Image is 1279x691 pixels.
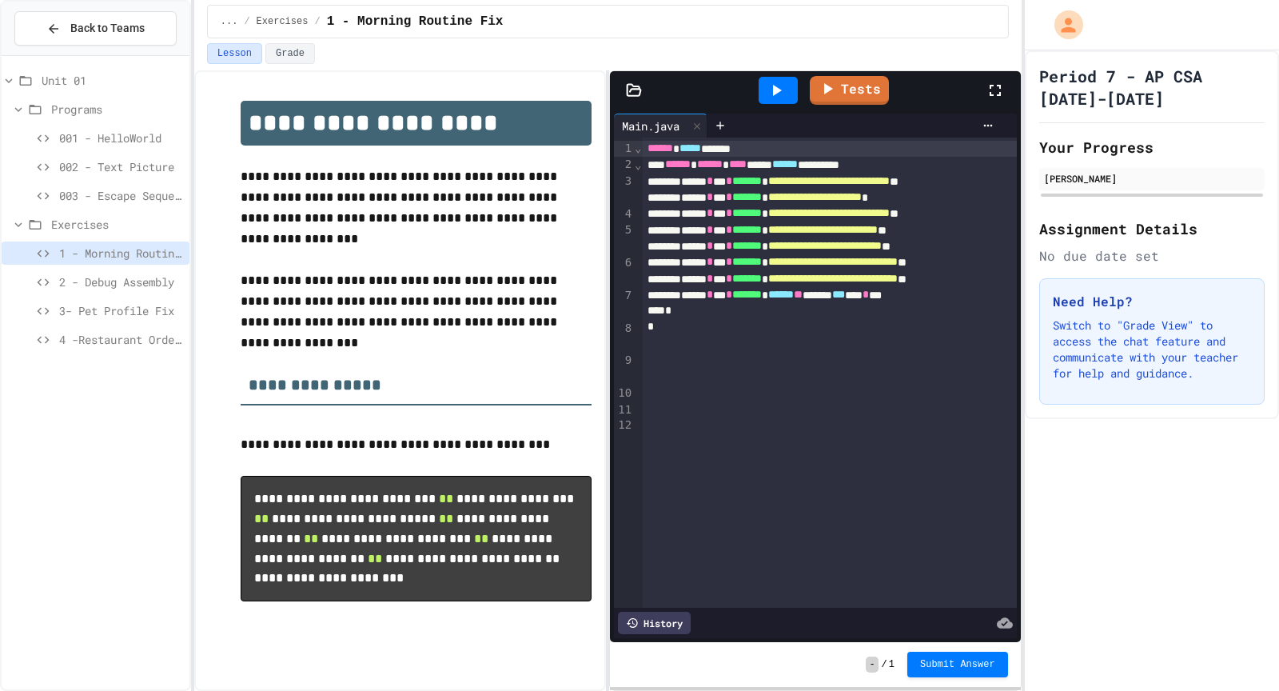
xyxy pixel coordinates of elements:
[614,206,634,222] div: 4
[327,12,504,31] span: 1 - Morning Routine Fix
[920,658,995,671] span: Submit Answer
[221,15,238,28] span: ...
[59,274,183,290] span: 2 - Debug Assembly
[882,658,887,671] span: /
[866,657,878,673] span: -
[244,15,249,28] span: /
[614,222,634,255] div: 5
[265,43,315,64] button: Grade
[1039,246,1265,266] div: No due date set
[618,612,691,634] div: History
[614,255,634,288] div: 6
[59,302,183,319] span: 3- Pet Profile Fix
[59,158,183,175] span: 002 - Text Picture
[614,118,687,134] div: Main.java
[810,76,889,105] a: Tests
[51,101,183,118] span: Programs
[614,114,707,138] div: Main.java
[614,141,634,157] div: 1
[14,11,177,46] button: Back to Teams
[1044,171,1260,186] div: [PERSON_NAME]
[59,130,183,146] span: 001 - HelloWorld
[1053,318,1251,381] p: Switch to "Grade View" to access the chat feature and communicate with your teacher for help and ...
[614,353,634,385] div: 9
[614,157,634,173] div: 2
[1038,6,1087,43] div: My Account
[42,72,183,89] span: Unit 01
[889,658,895,671] span: 1
[614,288,634,321] div: 7
[51,216,183,233] span: Exercises
[1039,218,1265,240] h2: Assignment Details
[59,331,183,348] span: 4 -Restaurant Order System
[59,187,183,204] span: 003 - Escape Sequences
[207,43,262,64] button: Lesson
[614,417,634,433] div: 12
[257,15,309,28] span: Exercises
[1039,136,1265,158] h2: Your Progress
[59,245,183,262] span: 1 - Morning Routine Fix
[614,174,634,206] div: 3
[70,20,145,37] span: Back to Teams
[1039,65,1265,110] h1: Period 7 - AP CSA [DATE]-[DATE]
[614,385,634,401] div: 10
[314,15,320,28] span: /
[1053,292,1251,311] h3: Need Help?
[614,321,634,353] div: 8
[614,402,634,418] div: 11
[907,652,1008,677] button: Submit Answer
[634,142,642,154] span: Fold line
[634,158,642,171] span: Fold line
